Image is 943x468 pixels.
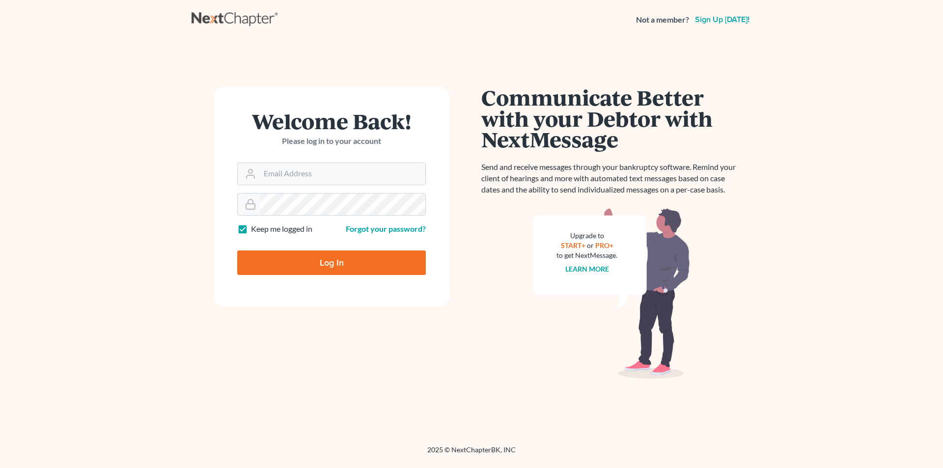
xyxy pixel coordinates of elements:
[237,110,426,132] h1: Welcome Back!
[192,445,751,463] div: 2025 © NextChapterBK, INC
[237,250,426,275] input: Log In
[533,207,690,379] img: nextmessage_bg-59042aed3d76b12b5cd301f8e5b87938c9018125f34e5fa2b7a6b67550977c72.svg
[556,250,617,260] div: to get NextMessage.
[481,162,742,195] p: Send and receive messages through your bankruptcy software. Remind your client of hearings and mo...
[481,87,742,150] h1: Communicate Better with your Debtor with NextMessage
[693,16,751,24] a: Sign up [DATE]!
[237,136,426,147] p: Please log in to your account
[260,163,425,185] input: Email Address
[565,265,609,273] a: Learn more
[561,241,585,249] a: START+
[346,224,426,233] a: Forgot your password?
[251,223,312,235] label: Keep me logged in
[556,231,617,241] div: Upgrade to
[587,241,594,249] span: or
[595,241,613,249] a: PRO+
[636,14,689,26] strong: Not a member?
